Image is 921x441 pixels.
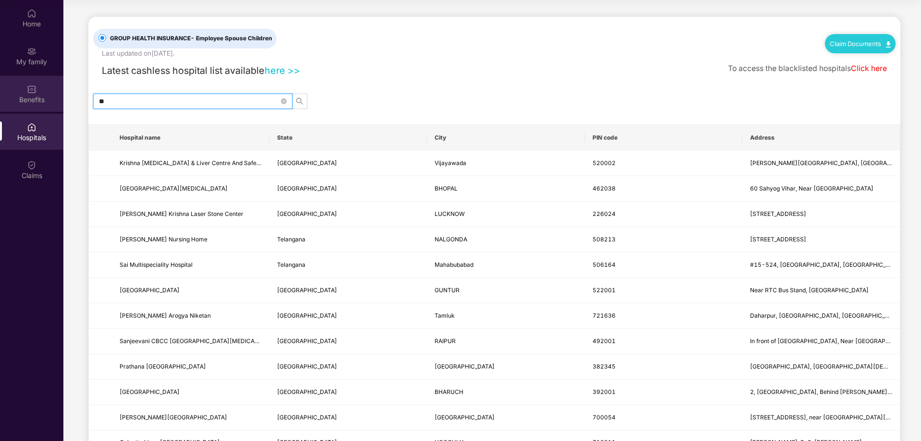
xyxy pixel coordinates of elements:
td: West Bengal [269,303,427,329]
td: 2, Ndhari Krishna Golden Plaza, Behind Patel Super Market, Station Road [742,380,900,405]
td: Chhattisgarh [269,329,427,354]
span: RAIPUR [435,337,456,345]
span: 700054 [593,414,616,421]
span: [GEOGRAPHIC_DATA] [277,159,337,167]
span: Near RTC Bus Stand, [GEOGRAPHIC_DATA] [750,286,869,294]
img: svg+xml;base64,PHN2ZyB4bWxucz0iaHR0cDovL3d3dy53My5vcmcvMjAwMC9zdmciIHdpZHRoPSIxMC40IiBoZWlnaHQ9Ij... [886,41,891,48]
span: [GEOGRAPHIC_DATA] [120,286,180,294]
td: Kolkata [427,405,584,430]
span: [GEOGRAPHIC_DATA] [277,388,337,395]
div: Last updated on [DATE] . [102,48,175,59]
span: 522001 [593,286,616,294]
td: 1-2-270/43/A, MG Road, Suryapet [742,227,900,252]
td: Ramkrishna Arogya Niketan [112,303,269,329]
span: search [292,97,307,105]
td: Gujarat [269,380,427,405]
span: Telangana [277,261,305,268]
td: Mahabubabad [427,252,584,278]
th: City [427,125,584,151]
td: B 1 2/F, Ground Floor, Sadaf Center, General Ganj [742,202,900,227]
td: Ramkrishna Medical Complex [112,405,269,430]
td: Madhya Pradesh [269,176,427,202]
th: Address [742,125,900,151]
span: 721636 [593,312,616,319]
span: [STREET_ADDRESS] [750,236,806,243]
td: BHARUCH [427,380,584,405]
span: BHOPAL [435,185,458,192]
td: Gujarat [269,354,427,380]
span: 226024 [593,210,616,217]
td: Sparsh Hospital [112,380,269,405]
td: Sai Multispeciality Hospital [112,252,269,278]
span: Hospital name [120,134,262,142]
img: svg+xml;base64,PHN2ZyBpZD0iQ2xhaW0iIHhtbG5zPSJodHRwOi8vd3d3LnczLm9yZy8yMDAwL3N2ZyIgd2lkdGg9IjIwIi... [27,160,36,170]
img: svg+xml;base64,PHN2ZyBpZD0iSG9tZSIgeG1sbnM9Imh0dHA6Ly93d3cudzMub3JnLzIwMDAvc3ZnIiB3aWR0aD0iMjAiIG... [27,9,36,18]
a: Click here [851,64,887,73]
td: Gopi Krishna Laser Stone Center [112,202,269,227]
td: Sanjeevani CBCC USA Cancer Hospital [112,329,269,354]
span: [GEOGRAPHIC_DATA] [277,337,337,345]
span: 60 Sahyog Vihar, Near [GEOGRAPHIC_DATA] [750,185,873,192]
td: BHOPAL [427,176,584,202]
span: 462038 [593,185,616,192]
td: AHMEDABAD [427,354,584,380]
span: Krishna [MEDICAL_DATA] & Liver Centre And Safe Hospitals [120,159,283,167]
span: GUNTUR [435,286,460,294]
span: close-circle [281,97,287,106]
span: Prathana [GEOGRAPHIC_DATA] [120,363,206,370]
td: 60 Sahyog Vihar, Near Shahpura Thana [742,176,900,202]
span: [GEOGRAPHIC_DATA] [277,414,337,421]
span: Sai Multispeciality Hospital [120,261,193,268]
span: [GEOGRAPHIC_DATA][MEDICAL_DATA] [120,185,228,192]
span: 392001 [593,388,616,395]
button: search [292,94,307,109]
span: 492001 [593,337,616,345]
span: [PERSON_NAME] Arogya Niketan [120,312,211,319]
img: svg+xml;base64,PHN2ZyBpZD0iQmVuZWZpdHMiIHhtbG5zPSJodHRwOi8vd3d3LnczLm9yZy8yMDAwL3N2ZyIgd2lkdGg9Ij... [27,84,36,94]
td: Duplex Market, Near Jain Temple, Nayannagar, Krishnanagar, [742,354,900,380]
span: Sanjeevani CBCC [GEOGRAPHIC_DATA][MEDICAL_DATA] [120,337,278,345]
td: West Bengal [269,405,427,430]
span: [PERSON_NAME][GEOGRAPHIC_DATA], [GEOGRAPHIC_DATA] [750,159,921,167]
th: State [269,125,427,151]
span: close-circle [281,98,287,104]
span: [STREET_ADDRESS] [750,210,806,217]
td: Vijayawada [427,151,584,176]
span: - Employee Spouse Children [191,35,272,42]
span: [GEOGRAPHIC_DATA] [277,210,337,217]
a: here >> [265,65,300,76]
span: Mahabubabad [435,261,473,268]
img: svg+xml;base64,PHN2ZyBpZD0iSG9zcGl0YWxzIiB4bWxucz0iaHR0cDovL3d3dy53My5vcmcvMjAwMC9zdmciIHdpZHRoPS... [27,122,36,132]
span: [GEOGRAPHIC_DATA] [435,363,495,370]
span: #15-524, [GEOGRAPHIC_DATA], [GEOGRAPHIC_DATA] [750,261,903,268]
td: Prathana Surgical And Medical Hospital [112,354,269,380]
span: GROUP HEALTH INSURANCE [106,34,276,43]
span: [GEOGRAPHIC_DATA] [277,363,337,370]
span: Latest cashless hospital list available [102,65,265,76]
span: [PERSON_NAME][GEOGRAPHIC_DATA] [120,414,227,421]
td: Krishna Gastro & Liver Centre And Safe Hospitals [112,151,269,176]
td: Krishna Cancer Hospital [112,176,269,202]
td: #15-524, Sanoor Donka Road, Beside Ramakrishna Theatre [742,252,900,278]
span: BHARUCH [435,388,463,395]
td: NALGONDA [427,227,584,252]
span: [GEOGRAPHIC_DATA] [277,185,337,192]
td: Andhra Pradesh [269,151,427,176]
td: LUCKNOW [427,202,584,227]
a: Claim Documents [830,40,891,48]
td: Telangana [269,227,427,252]
td: Telangana [269,252,427,278]
span: 382345 [593,363,616,370]
td: RAIPUR [427,329,584,354]
img: svg+xml;base64,PHN2ZyB3aWR0aD0iMjAiIGhlaWdodD0iMjAiIHZpZXdCb3g9IjAgMCAyMCAyMCIgZmlsbD0ibm9uZSIgeG... [27,47,36,56]
span: [PERSON_NAME] Krishna Laser Stone Center [120,210,243,217]
th: PIN code [585,125,742,151]
span: Tamluk [435,312,455,319]
td: Daharpur, Tamluk, Purba Medinipur [742,303,900,329]
span: 520002 [593,159,616,167]
td: Jayathi Krishna Hospital [112,278,269,303]
span: Address [750,134,892,142]
span: [GEOGRAPHIC_DATA] [435,414,495,421]
td: Uttar Pradesh [269,202,427,227]
span: To access the blacklisted hospitals [728,64,851,73]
